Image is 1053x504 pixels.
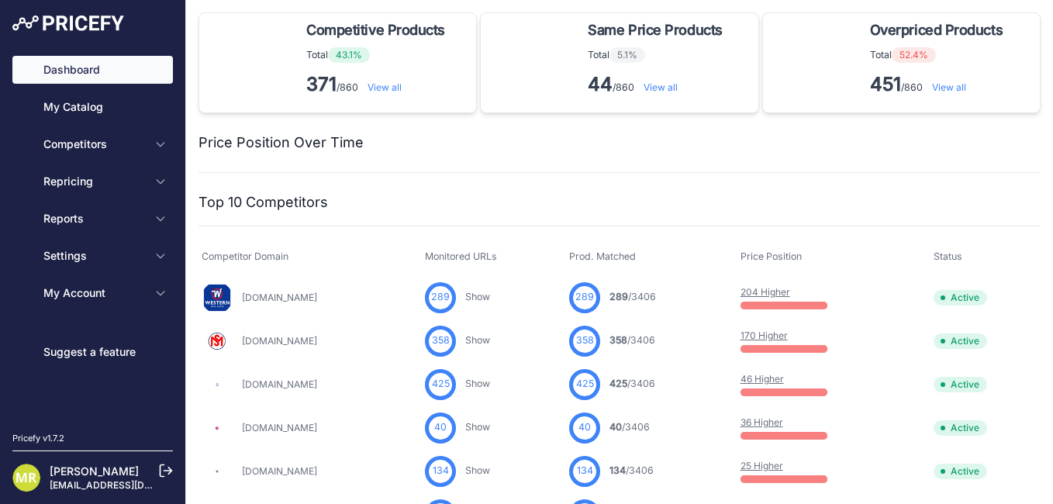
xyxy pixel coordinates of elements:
span: Competitive Products [306,19,445,41]
a: 134/3406 [609,464,654,476]
span: Price Position [741,250,802,262]
button: Reports [12,205,173,233]
div: Pricefy v1.7.2 [12,432,64,445]
span: Active [934,333,987,349]
span: Monitored URLs [425,250,497,262]
a: Show [465,334,490,346]
a: [DOMAIN_NAME] [242,422,317,433]
span: Status [934,250,962,262]
strong: 44 [588,73,613,95]
a: [DOMAIN_NAME] [242,292,317,303]
span: 43.1% [328,47,370,63]
span: 5.1% [609,47,645,63]
span: Same Price Products [588,19,722,41]
span: 134 [433,464,449,478]
span: Prod. Matched [569,250,636,262]
span: 425 [432,377,450,392]
p: /860 [870,72,1009,97]
span: Overpriced Products [870,19,1003,41]
p: /860 [306,72,451,97]
a: View all [368,81,402,93]
a: 170 Higher [741,330,788,341]
p: Total [306,47,451,63]
button: Settings [12,242,173,270]
a: Suggest a feature [12,338,173,366]
p: Total [870,47,1009,63]
span: Settings [43,248,145,264]
span: Competitor Domain [202,250,288,262]
button: Competitors [12,130,173,158]
a: Show [465,378,490,389]
a: [DOMAIN_NAME] [242,465,317,477]
span: 40 [578,420,591,435]
span: My Account [43,285,145,301]
a: [PERSON_NAME] [50,464,139,478]
span: 134 [609,464,626,476]
a: My Catalog [12,93,173,121]
span: Competitors [43,136,145,152]
nav: Sidebar [12,56,173,413]
span: Active [934,420,987,436]
a: 36 Higher [741,416,783,428]
a: 204 Higher [741,286,790,298]
span: Active [934,290,987,306]
span: 289 [609,291,628,302]
a: [EMAIL_ADDRESS][DOMAIN_NAME] [50,479,212,491]
span: 425 [576,377,594,392]
a: 46 Higher [741,373,784,385]
span: Active [934,377,987,392]
span: 358 [432,333,450,348]
a: [DOMAIN_NAME] [242,378,317,390]
a: 358/3406 [609,334,655,346]
a: Show [465,291,490,302]
strong: 451 [870,73,901,95]
span: Active [934,464,987,479]
span: 289 [431,290,450,305]
span: 289 [575,290,594,305]
a: 425/3406 [609,378,655,389]
a: Show [465,421,490,433]
p: /860 [588,72,728,97]
a: View all [644,81,678,93]
a: 25 Higher [741,460,783,471]
a: View all [932,81,966,93]
h2: Price Position Over Time [199,132,364,154]
span: Reports [43,211,145,226]
span: 358 [609,334,627,346]
a: Show [465,464,490,476]
span: 40 [434,420,447,435]
a: Dashboard [12,56,173,84]
img: Pricefy Logo [12,16,124,31]
p: Total [588,47,728,63]
a: 40/3406 [609,421,650,433]
button: Repricing [12,167,173,195]
span: 425 [609,378,627,389]
span: 52.4% [892,47,936,63]
span: Repricing [43,174,145,189]
strong: 371 [306,73,337,95]
a: 289/3406 [609,291,656,302]
a: [DOMAIN_NAME] [242,335,317,347]
h2: Top 10 Competitors [199,192,328,213]
span: 134 [577,464,593,478]
span: 358 [576,333,594,348]
button: My Account [12,279,173,307]
span: 40 [609,421,622,433]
